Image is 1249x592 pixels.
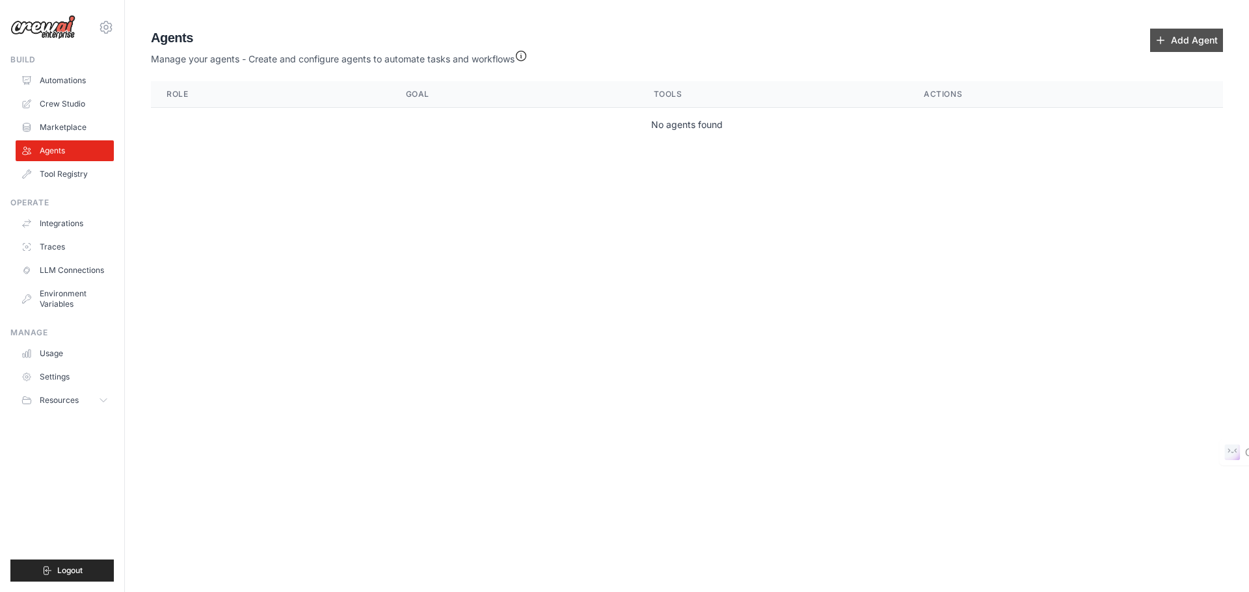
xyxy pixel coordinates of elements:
a: Integrations [16,213,114,234]
a: LLM Connections [16,260,114,281]
a: Tool Registry [16,164,114,185]
div: Manage [10,328,114,338]
a: Marketplace [16,117,114,138]
a: Settings [16,367,114,387]
th: Tools [638,81,908,108]
button: Logout [10,560,114,582]
a: Add Agent [1150,29,1223,52]
td: No agents found [151,108,1223,142]
a: Crew Studio [16,94,114,114]
a: Environment Variables [16,283,114,315]
button: Resources [16,390,114,411]
span: Logout [57,565,83,576]
a: Automations [16,70,114,91]
a: Agents [16,140,114,161]
th: Goal [390,81,638,108]
p: Manage your agents - Create and configure agents to automate tasks and workflows [151,47,528,66]
th: Role [151,81,390,108]
img: Logo [10,15,75,40]
a: Traces [16,237,114,257]
div: Operate [10,198,114,208]
a: Usage [16,343,114,364]
div: Build [10,55,114,65]
h2: Agents [151,29,528,47]
th: Actions [908,81,1223,108]
span: Resources [40,395,79,405]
